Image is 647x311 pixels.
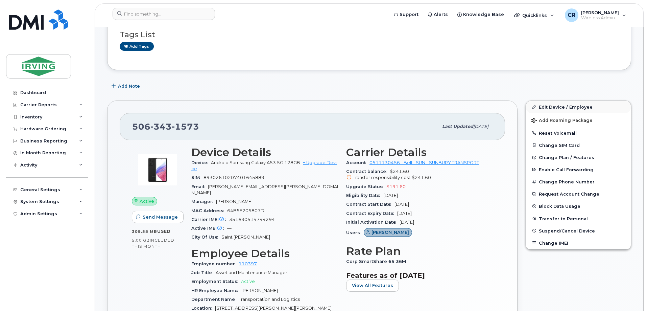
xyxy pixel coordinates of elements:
[346,169,390,174] span: Contract balance
[389,8,423,21] a: Support
[346,230,364,235] span: Users
[412,175,431,180] span: $241.60
[372,229,409,236] span: [PERSON_NAME]
[526,127,631,139] button: Reset Voicemail
[120,30,619,39] h3: Tags List
[239,297,300,302] span: Transportation and Logistics
[346,146,493,158] h3: Carrier Details
[526,188,631,200] button: Request Account Change
[132,238,174,249] span: included this month
[229,217,275,222] span: 351690514744294
[346,245,493,257] h3: Rate Plan
[531,118,593,124] span: Add Roaming Package
[346,169,493,181] span: $241.60
[241,279,255,284] span: Active
[227,226,232,231] span: —
[526,113,631,127] button: Add Roaming Package
[442,124,473,129] span: Last updated
[120,42,154,50] a: Add tags
[191,160,211,165] span: Device
[400,11,418,18] span: Support
[568,11,575,19] span: CR
[216,270,287,275] span: Asset and Maintenance Manager
[473,124,488,129] span: [DATE]
[191,261,239,266] span: Employee number
[203,175,264,180] span: 89302610207401645889
[132,121,199,132] span: 506
[526,101,631,113] a: Edit Device / Employee
[526,225,631,237] button: Suspend/Cancel Device
[539,155,594,160] span: Change Plan / Features
[132,229,157,234] span: 309.58 MB
[539,228,595,233] span: Suspend/Cancel Device
[463,11,504,18] span: Knowledge Base
[150,121,172,132] span: 343
[522,13,547,18] span: Quicklinks
[132,211,184,223] button: Send Message
[227,208,264,213] span: 64B5F205807D
[241,288,278,293] span: [PERSON_NAME]
[581,15,619,21] span: Wireless Admin
[191,184,208,189] span: Email
[346,184,386,189] span: Upgrade Status
[211,160,300,165] span: Android Samsung Galaxy A53 5G 128GB
[239,261,257,266] a: 110397
[221,235,270,240] span: Saint [PERSON_NAME]
[346,220,400,225] span: Initial Activation Date
[364,230,412,235] a: [PERSON_NAME]
[383,193,398,198] span: [DATE]
[423,8,453,21] a: Alerts
[526,151,631,163] button: Change Plan / Features
[509,8,559,22] div: Quicklinks
[191,217,229,222] span: Carrier IMEI
[191,270,216,275] span: Job Title
[137,150,178,190] img: image20231002-3703462-kjv75p.jpeg
[369,160,479,165] a: 0511130456 - Bell - SUN - SUNBURY TRANSPORT
[191,175,203,180] span: SIM
[346,160,369,165] span: Account
[216,199,253,204] span: [PERSON_NAME]
[191,184,338,195] span: [PERSON_NAME][EMAIL_ADDRESS][PERSON_NAME][DOMAIN_NAME]
[346,259,410,264] span: Corp SmartShare 65 36M
[539,167,594,172] span: Enable Call Forwarding
[526,176,631,188] button: Change Phone Number
[191,306,215,311] span: Location
[118,83,140,89] span: Add Note
[191,208,227,213] span: MAC Address
[191,199,216,204] span: Manager
[191,235,221,240] span: City Of Use
[453,8,509,21] a: Knowledge Base
[346,280,399,292] button: View All Features
[353,175,410,180] span: Transfer responsibility cost
[191,279,241,284] span: Employment Status
[140,198,154,204] span: Active
[191,146,338,158] h3: Device Details
[172,121,199,132] span: 1573
[346,202,394,207] span: Contract Start Date
[434,11,448,18] span: Alerts
[346,193,383,198] span: Eligibility Date
[394,202,409,207] span: [DATE]
[526,163,631,176] button: Enable Call Forwarding
[386,184,406,189] span: $191.60
[346,271,493,280] h3: Features as of [DATE]
[215,306,332,311] span: [STREET_ADDRESS][PERSON_NAME][PERSON_NAME]
[526,200,631,212] button: Block Data Usage
[352,282,393,289] span: View All Features
[560,8,631,22] div: Crystal Rowe
[397,211,412,216] span: [DATE]
[143,214,178,220] span: Send Message
[526,237,631,249] button: Change IMEI
[132,238,150,243] span: 5.00 GB
[107,80,146,92] button: Add Note
[191,247,338,260] h3: Employee Details
[191,288,241,293] span: HR Employee Name
[157,229,171,234] span: used
[581,10,619,15] span: [PERSON_NAME]
[400,220,414,225] span: [DATE]
[526,139,631,151] button: Change SIM Card
[191,297,239,302] span: Department Name
[526,213,631,225] button: Transfer to Personal
[346,211,397,216] span: Contract Expiry Date
[191,226,227,231] span: Active IMEI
